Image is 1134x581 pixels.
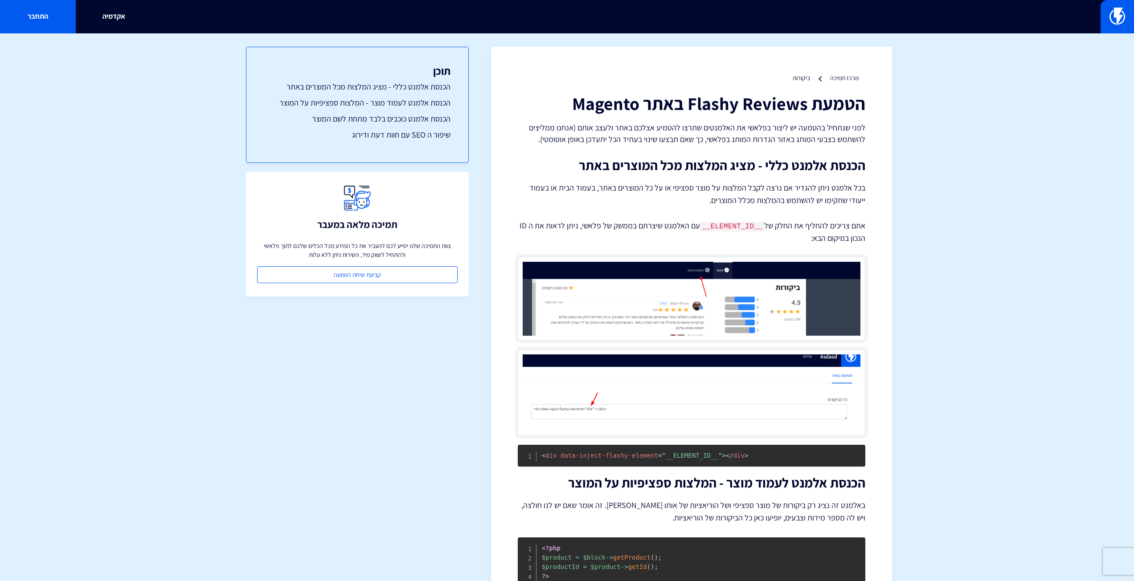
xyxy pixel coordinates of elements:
span: div [726,452,745,459]
code: __ELEMENT_ID__ [700,222,764,232]
span: = [576,554,579,561]
span: ; [655,563,658,570]
a: הכנסת אלמנט לעמוד מוצר - המלצות ספציפיות על המוצר [264,97,450,109]
span: getProduct [613,554,651,561]
span: </ [726,452,733,459]
span: data-inject-flashy-element [561,452,658,459]
a: ביקורות [793,74,810,82]
p: צוות התמיכה שלנו יסייע לכם להעביר את כל המידע מכל הכלים שלכם לתוך פלאשי ולהתחיל לשווק מיד, השירות... [257,241,458,259]
h1: הטמעת Flashy Reviews באתר Magento [518,93,865,113]
h3: תוכן [264,65,450,77]
span: ) [655,554,658,561]
span: -> [621,563,628,570]
span: $product [590,563,620,570]
p: בכל אלמנט ניתן להגדיר אם נרצה לקבל המלצות על מוצר ספציפי או על כל המוצרים באתר, בעמוד הבית או בעמ... [518,182,865,207]
a: מרכז תמיכה [830,74,859,82]
span: ; [658,554,662,561]
h3: תמיכה מלאה במעבר [317,219,397,230]
p: אתם צריכים להחליף את החלק של עם האלמנט שיצרתם בממשק של פלאשי, ניתן לראות את ה ID הנכון במיקום הבא: [518,220,865,244]
span: $block [583,554,606,561]
span: $productId [542,563,579,570]
span: " [718,452,722,459]
span: $product [542,554,572,561]
span: > [722,452,725,459]
p: באלמנט זה נציג רק ביקורות של מוצר ספציפי ושל הוריאציות של אותו [PERSON_NAME]. זה אומר שאם יש לנו ... [518,499,865,524]
span: = [583,563,586,570]
span: ( [647,563,651,570]
span: < [542,452,545,459]
span: > [745,452,748,459]
span: -> [606,554,613,561]
span: ( [651,554,654,561]
a: הכנסת אלמנט כללי - מציג המלצות מכל המוצרים באתר [264,81,450,93]
span: ?> [542,573,549,580]
span: <?php [542,544,561,552]
span: getId [628,563,647,570]
h2: הכנסת אלמנט לעמוד מוצר - המלצות ספציפיות על המוצר [518,475,865,490]
span: ) [651,563,654,570]
a: הכנסת אלמנט כוכבים בלבד מתחת לשם המוצר [264,113,450,125]
span: div [542,452,557,459]
p: לפני שנתחיל בהטמעה יש ליצור בפלאשי את האלמנטים שתרצו להטמיע אצלכם באתר ולעצב אותם (אנחנו ממליצים ... [518,122,865,145]
span: " [662,452,665,459]
span: = [658,452,662,459]
h2: הכנסת אלמנט כללי - מציג המלצות מכל המוצרים באתר [518,158,865,173]
a: קביעת שיחת הטמעה [257,266,458,283]
a: שיפור ה SEO עם חוות דעת ודירוג [264,129,450,141]
input: חיפוש מהיר... [367,7,768,27]
span: __ELEMENT_ID__ [658,452,722,459]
